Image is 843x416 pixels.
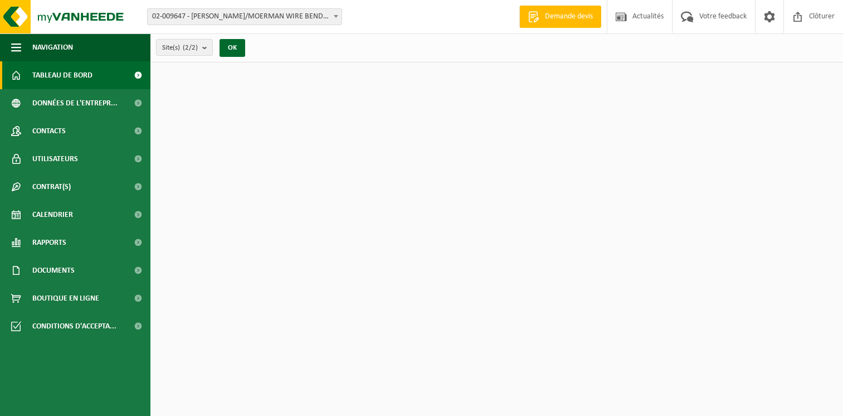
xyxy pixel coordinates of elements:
[162,40,198,56] span: Site(s)
[147,8,342,25] span: 02-009647 - ROUSSEL/MOERMAN WIRE BENDING - MENEN
[32,284,99,312] span: Boutique en ligne
[32,145,78,173] span: Utilisateurs
[32,89,118,117] span: Données de l'entrepr...
[148,9,342,25] span: 02-009647 - ROUSSEL/MOERMAN WIRE BENDING - MENEN
[519,6,601,28] a: Demande devis
[32,312,116,340] span: Conditions d'accepta...
[32,229,66,257] span: Rapports
[156,39,213,56] button: Site(s)(2/2)
[220,39,245,57] button: OK
[542,11,596,22] span: Demande devis
[32,201,73,229] span: Calendrier
[32,117,66,145] span: Contacts
[32,33,73,61] span: Navigation
[32,173,71,201] span: Contrat(s)
[32,257,75,284] span: Documents
[183,44,198,51] count: (2/2)
[32,61,92,89] span: Tableau de bord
